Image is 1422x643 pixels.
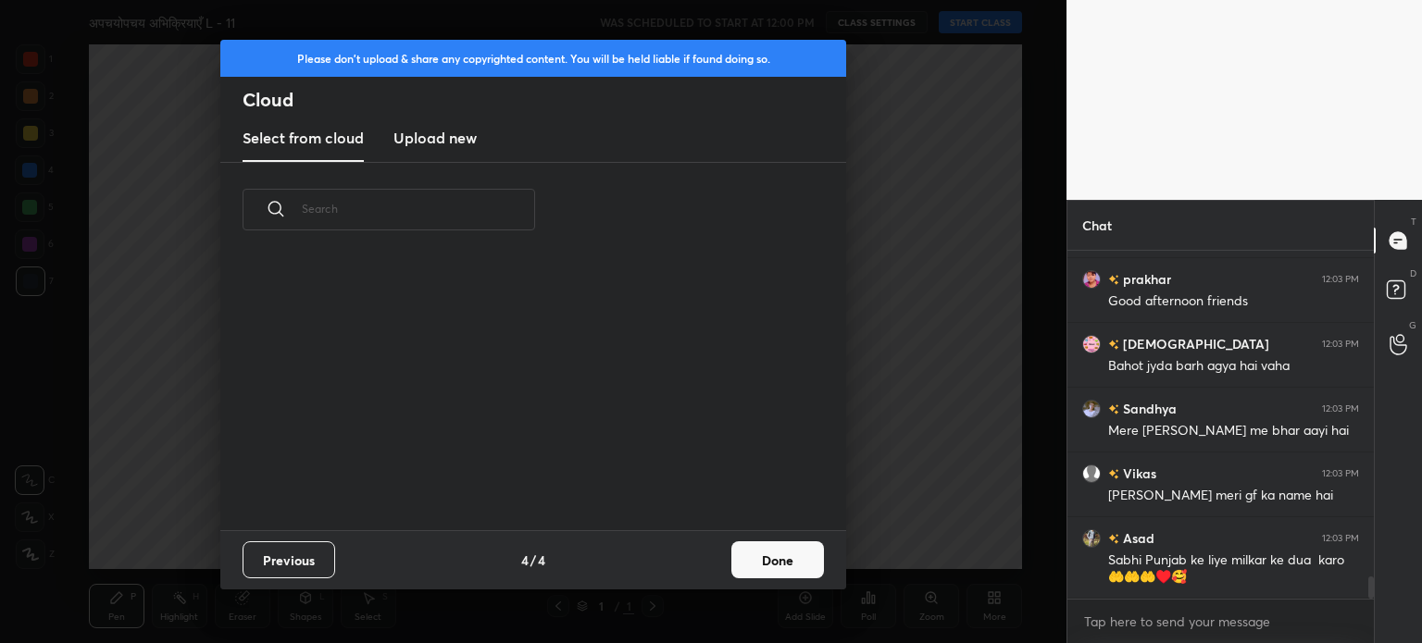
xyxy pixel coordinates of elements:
img: no-rating-badge.077c3623.svg [1108,404,1119,414]
button: Previous [243,541,335,578]
img: default.png [1082,464,1101,483]
img: 6ffc8ed61e284cb09f652e1c95dcd64c.jpg [1082,400,1101,418]
p: T [1411,215,1416,229]
h6: [DEMOGRAPHIC_DATA] [1119,334,1269,353]
h6: Sandhya [1119,399,1177,418]
div: Sabhi Punjab ke liye milkar ke dua karo 🤲🤲🤲♥️🥰 [1108,551,1359,587]
div: grid [220,252,824,530]
div: 12:03 PM [1322,274,1359,285]
div: grid [1067,251,1374,599]
img: no-rating-badge.077c3623.svg [1108,275,1119,285]
img: d02deea1aa3a43c49aeb4f7de2bf2db1.jpg [1082,335,1101,353]
img: afa46650305c43beb90934466c319b00.jpg [1082,529,1101,548]
h6: Asad [1119,528,1154,548]
h4: 4 [521,550,529,570]
img: no-rating-badge.077c3623.svg [1108,469,1119,479]
h4: 4 [538,550,545,570]
div: 12:03 PM [1322,403,1359,414]
div: Please don't upload & share any copyrighted content. You will be held liable if found doing so. [220,40,846,77]
div: Good afternoon friends [1108,292,1359,311]
h2: Cloud [243,88,846,112]
p: G [1409,318,1416,332]
img: no-rating-badge.077c3623.svg [1108,340,1119,350]
h4: / [530,550,536,570]
input: Search [302,169,535,248]
h6: Vikas [1119,464,1156,483]
img: no-rating-badge.077c3623.svg [1108,534,1119,544]
h3: Select from cloud [243,127,364,149]
h6: prakhar [1119,269,1171,289]
p: Chat [1067,201,1127,250]
div: [PERSON_NAME] meri gf ka name hai [1108,487,1359,505]
div: Bahot jyda barh agya hai vaha [1108,357,1359,376]
div: 12:03 PM [1322,533,1359,544]
div: 12:03 PM [1322,468,1359,479]
div: Mere [PERSON_NAME] me bhar aayi hai [1108,422,1359,440]
p: D [1410,266,1416,280]
div: 12:03 PM [1322,339,1359,350]
button: Done [731,541,824,578]
h3: Upload new [393,127,477,149]
img: ed94a0dd120d4e7ea16e27c99041fc56.jpg [1082,270,1101,289]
